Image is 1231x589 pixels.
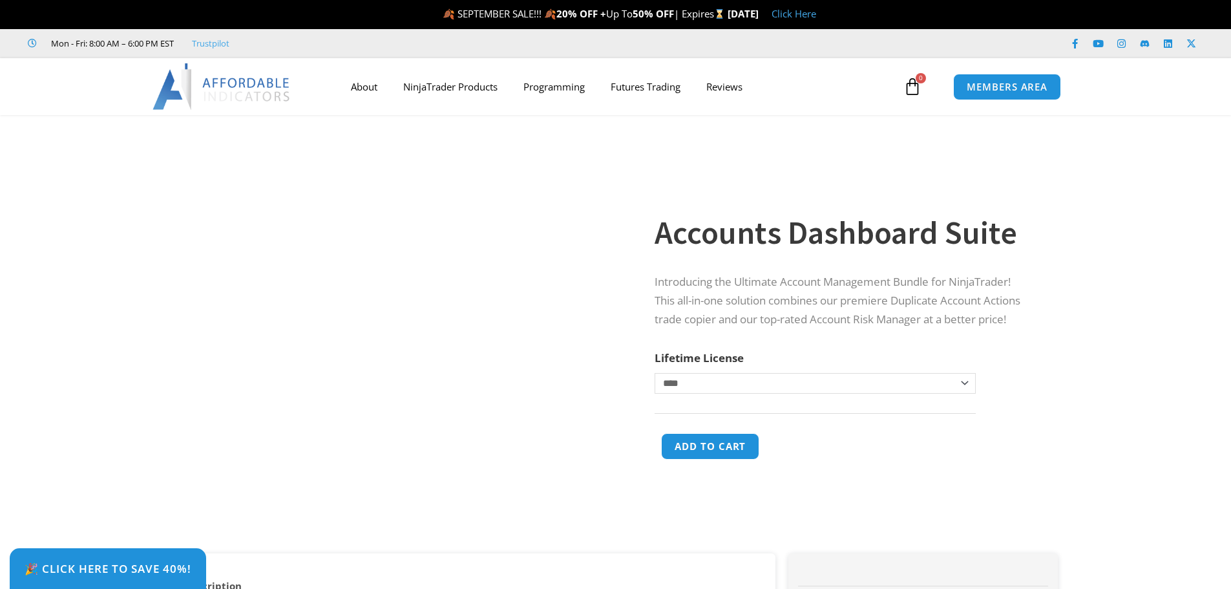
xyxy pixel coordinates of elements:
[655,273,1032,329] p: Introducing the Ultimate Account Management Bundle for NinjaTrader! This all-in-one solution comb...
[661,433,759,460] button: Add to cart
[153,63,291,110] img: LogoAI | Affordable Indicators – NinjaTrader
[953,74,1061,100] a: MEMBERS AREA
[192,36,229,51] a: Trustpilot
[884,68,941,105] a: 0
[556,7,606,20] strong: 20% OFF +
[916,73,926,83] span: 0
[338,72,900,102] nav: Menu
[10,548,206,589] a: 🎉 Click Here to save 40%!
[510,72,598,102] a: Programming
[655,210,1032,255] h1: Accounts Dashboard Suite
[655,350,744,365] label: Lifetime License
[25,563,191,574] span: 🎉 Click Here to save 40%!
[715,9,724,19] img: ⌛
[772,7,816,20] a: Click Here
[443,7,728,20] span: 🍂 SEPTEMBER SALE!!! 🍂 Up To | Expires
[338,72,390,102] a: About
[390,72,510,102] a: NinjaTrader Products
[48,36,174,51] span: Mon - Fri: 8:00 AM – 6:00 PM EST
[967,82,1047,92] span: MEMBERS AREA
[693,72,755,102] a: Reviews
[598,72,693,102] a: Futures Trading
[633,7,674,20] strong: 50% OFF
[728,7,759,20] strong: [DATE]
